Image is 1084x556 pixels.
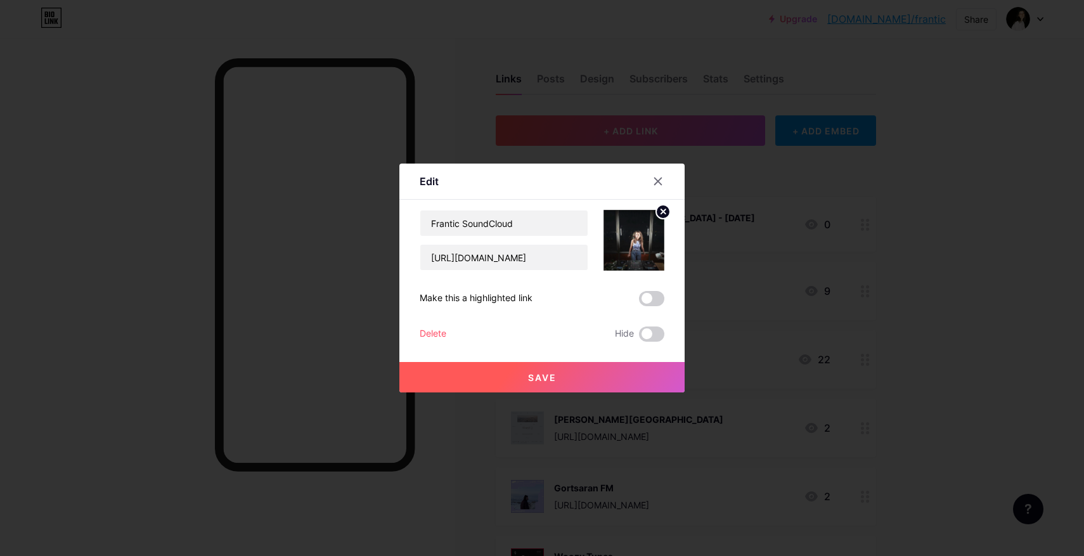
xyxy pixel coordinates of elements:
[420,174,439,189] div: Edit
[420,291,532,306] div: Make this a highlighted link
[399,362,685,392] button: Save
[615,326,634,342] span: Hide
[420,210,588,236] input: Title
[603,210,664,271] img: link_thumbnail
[420,326,446,342] div: Delete
[528,372,557,383] span: Save
[420,245,588,270] input: URL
